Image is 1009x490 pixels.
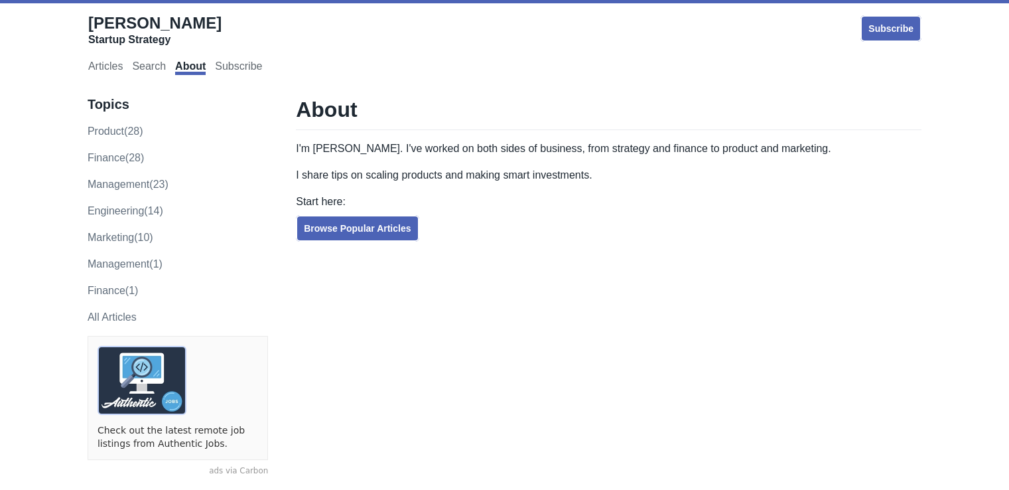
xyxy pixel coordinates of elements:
[296,167,921,183] p: I share tips on scaling products and making smart investments.
[98,346,186,415] img: ads via Carbon
[88,14,222,32] span: [PERSON_NAME]
[88,258,163,270] a: Management(1)
[88,179,168,190] a: management(23)
[88,205,163,216] a: engineering(14)
[132,60,166,75] a: Search
[88,13,222,46] a: [PERSON_NAME]Startup Strategy
[215,60,262,75] a: Subscribe
[296,194,921,210] p: Start here:
[88,285,138,296] a: Finance(1)
[88,60,123,75] a: Articles
[88,96,268,113] h3: Topics
[296,215,419,242] a: Browse Popular Articles
[88,33,222,46] div: Startup Strategy
[296,141,921,157] p: I'm [PERSON_NAME]. I've worked on both sides of business, from strategy and finance to product an...
[88,232,153,243] a: marketing(10)
[296,96,921,130] h1: About
[88,311,137,323] a: All Articles
[88,152,144,163] a: finance(28)
[88,465,268,477] a: ads via Carbon
[98,424,258,450] a: Check out the latest remote job listings from Authentic Jobs.
[860,15,921,42] a: Subscribe
[88,125,143,137] a: product(28)
[175,60,206,75] a: About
